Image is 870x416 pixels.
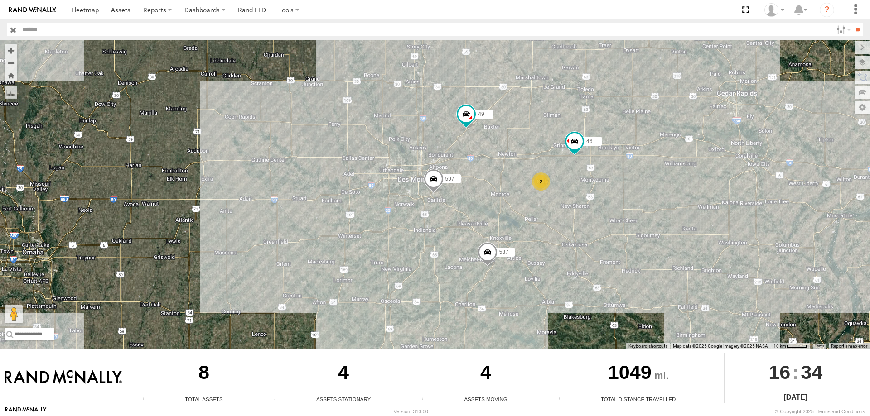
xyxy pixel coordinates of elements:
a: Terms and Conditions [817,409,865,414]
span: Map data ©2025 Google Imagery ©2025 NASA [673,344,768,349]
span: 587 [499,249,508,255]
div: Assets Stationary [271,395,416,403]
span: 10 km [773,344,786,349]
div: 2 [532,172,550,191]
span: 49 [478,111,484,117]
div: [DATE] [725,392,867,403]
div: Total number of assets current stationary. [271,396,285,403]
div: Assets Moving [419,395,552,403]
div: Chase Tanke [761,3,788,17]
a: Terms (opens in new tab) [815,344,824,348]
div: Total number of assets current in transit. [419,396,433,403]
span: 34 [801,353,822,392]
button: Zoom in [5,44,17,57]
img: Rand McNally [5,370,122,385]
button: Drag Pegman onto the map to open Street View [5,305,23,323]
div: 8 [140,353,268,395]
label: Search Filter Options [833,23,852,36]
span: 16 [768,353,790,392]
div: Total distance travelled by all assets within specified date range and applied filters [556,396,570,403]
i: ? [820,3,834,17]
button: Map Scale: 10 km per 43 pixels [771,343,810,349]
a: Visit our Website [5,407,47,416]
label: Measure [5,86,17,99]
div: 1049 [556,353,721,395]
div: Total Assets [140,395,268,403]
div: © Copyright 2025 - [775,409,865,414]
button: Zoom Home [5,69,17,81]
a: Report a map error [831,344,867,349]
span: 46 [586,138,592,144]
div: Total Distance Travelled [556,395,721,403]
div: Total number of Enabled Assets [140,396,154,403]
img: rand-logo.svg [9,7,56,13]
div: : [725,353,867,392]
div: 4 [419,353,552,395]
button: Zoom out [5,57,17,69]
div: 4 [271,353,416,395]
button: Keyboard shortcuts [628,343,667,349]
div: Version: 310.00 [394,409,428,414]
label: Map Settings [855,101,870,114]
span: 597 [445,176,454,182]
